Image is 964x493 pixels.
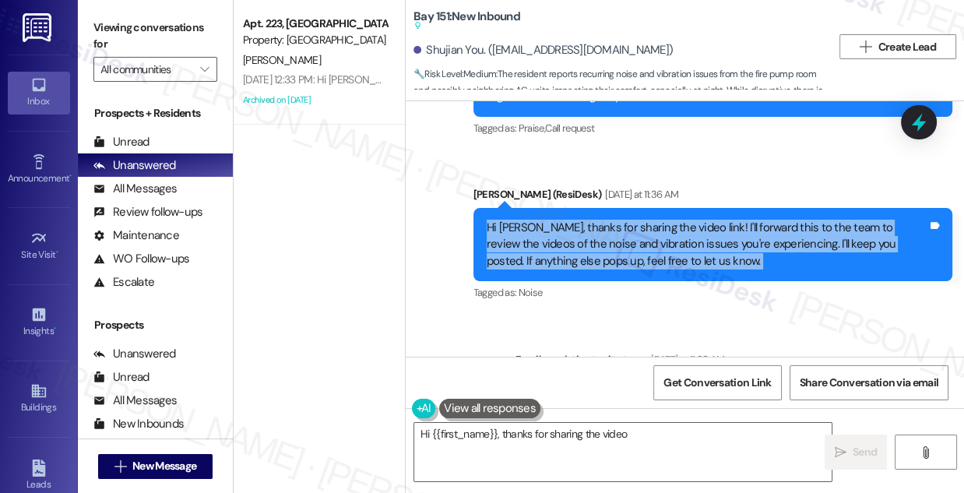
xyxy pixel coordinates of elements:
[800,375,938,391] span: Share Conversation via email
[790,365,948,400] button: Share Conversation via email
[93,393,177,409] div: All Messages
[132,458,196,474] span: New Message
[98,454,213,479] button: New Message
[100,57,192,82] input: All communities
[545,121,594,135] span: Call request
[835,446,846,459] i: 
[93,227,179,244] div: Maintenance
[56,247,58,258] span: •
[93,251,189,267] div: WO Follow-ups
[473,186,952,208] div: [PERSON_NAME] (ResiDesk)
[413,66,832,133] span: : The resident reports recurring noise and vibration issues from the fire pump room and possibly ...
[601,186,678,202] div: [DATE] at 11:36 AM
[8,225,70,267] a: Site Visit •
[8,378,70,420] a: Buildings
[93,16,217,57] label: Viewing conversations for
[93,346,176,362] div: Unanswered
[653,365,781,400] button: Get Conversation Link
[647,351,724,368] div: [DATE] at 11:38 AM
[519,121,545,135] span: Praise ,
[839,34,956,59] button: Create Lead
[93,181,177,197] div: All Messages
[93,274,154,291] div: Escalate
[93,369,150,386] div: Unread
[8,301,70,343] a: Insights •
[515,351,908,373] div: Email escalation to site team
[23,13,55,42] img: ResiDesk Logo
[413,68,496,80] strong: 🔧 Risk Level: Medium
[413,42,673,58] div: Shujian You. ([EMAIL_ADDRESS][DOMAIN_NAME])
[241,90,389,110] div: Archived on [DATE]
[473,117,952,139] div: Tagged as:
[54,323,56,334] span: •
[519,286,543,299] span: Noise
[878,39,936,55] span: Create Lead
[69,171,72,181] span: •
[413,9,520,34] b: Bay 151: New Inbound
[114,460,126,473] i: 
[93,416,184,432] div: New Inbounds
[825,435,887,470] button: Send
[473,281,952,304] div: Tagged as:
[93,134,150,150] div: Unread
[414,423,832,481] textarea: Hi
[920,446,931,459] i: 
[663,375,771,391] span: Get Conversation Link
[243,16,387,32] div: Apt. 223, [GEOGRAPHIC_DATA]
[93,204,202,220] div: Review follow-ups
[243,32,387,48] div: Property: [GEOGRAPHIC_DATA]
[243,53,321,67] span: [PERSON_NAME]
[93,157,176,174] div: Unanswered
[200,63,209,76] i: 
[860,40,871,53] i: 
[487,220,927,269] div: Hi [PERSON_NAME], thanks for sharing the video link! I'll forward this to the team to review the ...
[853,444,877,460] span: Send
[8,72,70,114] a: Inbox
[78,105,233,121] div: Prospects + Residents
[78,317,233,333] div: Prospects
